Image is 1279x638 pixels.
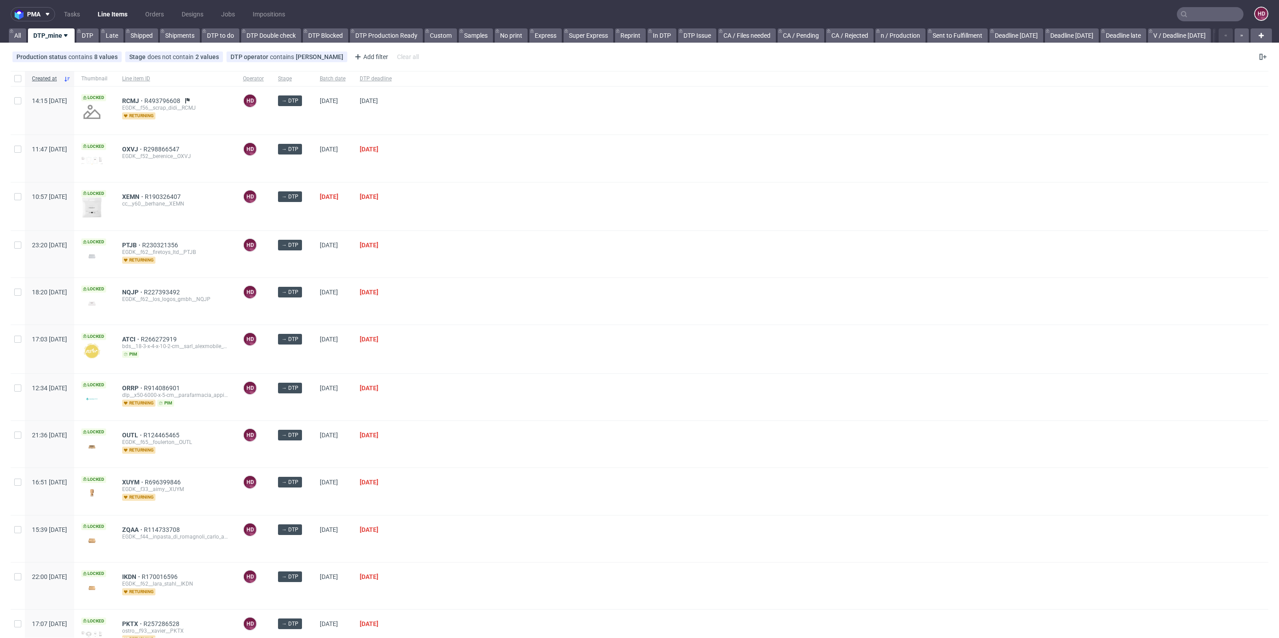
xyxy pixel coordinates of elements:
[360,97,378,104] span: [DATE]
[244,429,256,441] figcaption: HD
[160,28,200,43] a: Shipments
[122,242,142,249] a: PTJB
[282,193,298,201] span: → DTP
[564,28,613,43] a: Super Express
[320,75,346,83] span: Batch date
[28,28,75,43] a: DTP_mine
[94,53,118,60] div: 8 values
[122,112,155,119] span: returning
[59,7,85,21] a: Tasks
[145,193,183,200] a: R190326407
[360,526,378,533] span: [DATE]
[144,526,182,533] span: R114733708
[122,392,229,399] div: dlp__x50-6000-x-5-cm__parafarmacia_appicciutoli__ORRP
[320,526,338,533] span: [DATE]
[32,526,67,533] span: 15:39 [DATE]
[143,620,181,627] a: R257286528
[81,440,103,452] img: version_two_editor_design
[32,432,67,439] span: 21:36 [DATE]
[122,249,229,256] div: EGDK__f62__firetoys_ltd__PTJB
[81,238,106,246] span: Locked
[1045,28,1099,43] a: Deadline [DATE]
[303,28,348,43] a: DTP Blocked
[129,53,147,60] span: Stage
[122,146,143,153] a: OXVJ
[360,620,378,627] span: [DATE]
[122,289,144,296] a: NQJP
[320,432,338,439] span: [DATE]
[68,53,94,60] span: contains
[122,479,145,486] span: XUYM
[425,28,457,43] a: Custom
[27,11,40,17] span: pma
[143,146,181,153] a: R298866547
[81,487,103,499] img: version_two_editor_design
[282,145,298,153] span: → DTP
[122,336,141,343] span: ATCI
[144,289,182,296] span: R227393492
[244,143,256,155] figcaption: HD
[143,432,181,439] span: R124465465
[81,618,106,625] span: Locked
[247,7,290,21] a: Impositions
[32,146,67,153] span: 11:47 [DATE]
[157,400,174,407] span: pim
[195,53,219,60] div: 2 values
[244,286,256,298] figcaption: HD
[122,620,143,627] a: PKTX
[122,257,155,264] span: returning
[282,97,298,105] span: → DTP
[350,28,423,43] a: DTP Production Ready
[122,153,229,160] div: EGDK__f52__berenice__OXVJ
[282,620,298,628] span: → DTP
[81,428,106,436] span: Locked
[122,193,145,200] a: XEMN
[122,526,144,533] a: ZQAA
[244,523,256,536] figcaption: HD
[395,51,421,63] div: Clear all
[282,335,298,343] span: → DTP
[216,7,240,21] a: Jobs
[270,53,296,60] span: contains
[81,570,106,577] span: Locked
[122,351,139,358] span: pim
[81,340,103,361] img: version_two_editor_design.png
[718,28,776,43] a: CA / Files needed
[244,618,256,630] figcaption: HD
[141,336,179,343] a: R266272919
[678,28,716,43] a: DTP Issue
[244,476,256,488] figcaption: HD
[320,289,338,296] span: [DATE]
[320,573,338,580] span: [DATE]
[32,336,67,343] span: 17:03 [DATE]
[320,336,338,343] span: [DATE]
[11,7,55,21] button: pma
[282,478,298,486] span: → DTP
[351,50,390,64] div: Add filter
[142,573,179,580] a: R170016596
[144,384,182,392] a: R914086901
[122,400,155,407] span: returning
[122,533,229,540] div: EGDK__f44__inpasta_di_romagnoli_carlo_alberto__ZQAA
[278,75,306,83] span: Stage
[1255,8,1267,20] figcaption: HD
[122,580,229,587] div: EGDK__f62__lara_stahl__IKDN
[282,241,298,249] span: → DTP
[92,7,133,21] a: Line Items
[122,75,229,83] span: Line item ID
[122,447,155,454] span: returning
[32,242,67,249] span: 23:20 [DATE]
[9,28,26,43] a: All
[1148,28,1211,43] a: V / Deadline [DATE]
[360,384,378,392] span: [DATE]
[320,479,338,486] span: [DATE]
[81,476,106,483] span: Locked
[122,573,142,580] a: IKDN
[360,432,378,439] span: [DATE]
